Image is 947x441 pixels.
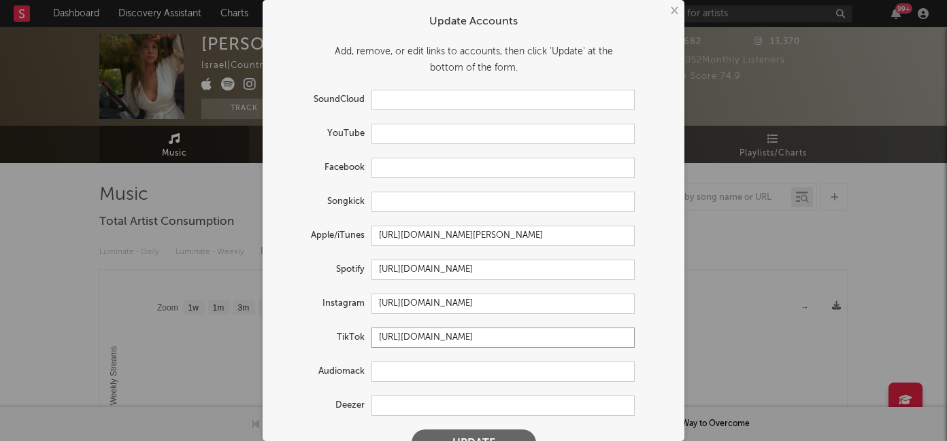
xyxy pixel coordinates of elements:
[276,160,371,176] label: Facebook
[276,14,671,30] div: Update Accounts
[276,194,371,210] label: Songkick
[276,43,671,76] div: Add, remove, or edit links to accounts, then click 'Update' at the bottom of the form.
[276,92,371,108] label: SoundCloud
[276,228,371,244] label: Apple/iTunes
[276,126,371,142] label: YouTube
[276,398,371,414] label: Deezer
[276,330,371,346] label: TikTok
[276,364,371,380] label: Audiomack
[276,296,371,312] label: Instagram
[666,3,681,18] button: ×
[276,262,371,278] label: Spotify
